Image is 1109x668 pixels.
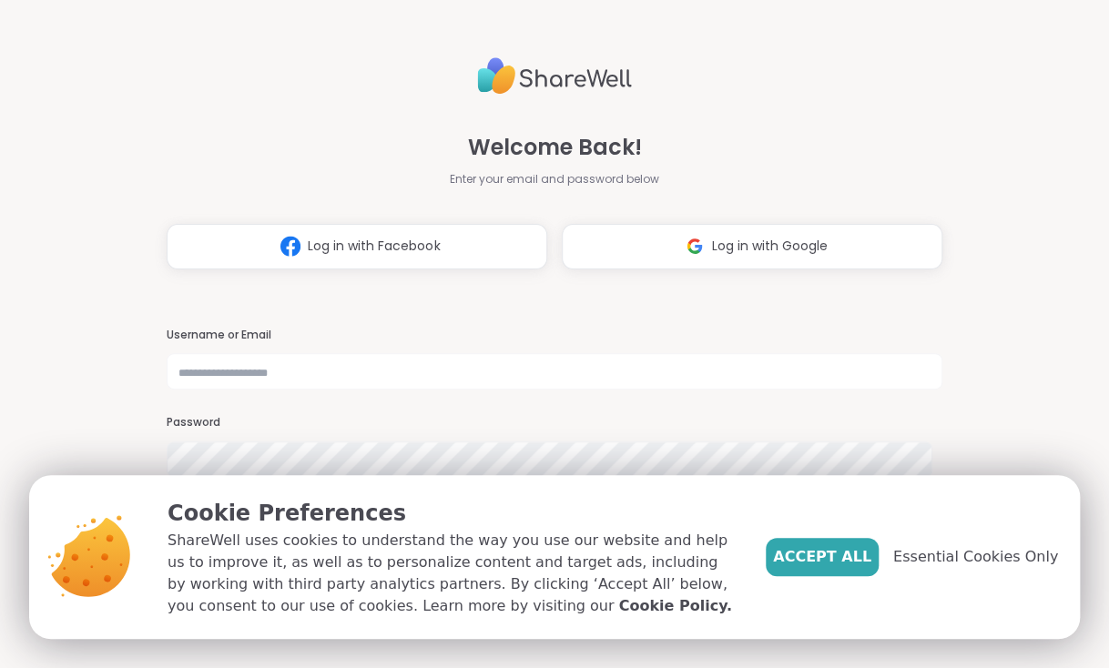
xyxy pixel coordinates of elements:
[562,224,942,269] button: Log in with Google
[893,546,1058,568] span: Essential Cookies Only
[677,229,712,263] img: ShareWell Logomark
[167,328,943,343] h3: Username or Email
[167,224,547,269] button: Log in with Facebook
[766,538,879,576] button: Accept All
[468,131,642,164] span: Welcome Back!
[477,50,632,102] img: ShareWell Logo
[773,546,871,568] span: Accept All
[712,237,828,256] span: Log in with Google
[308,237,440,256] span: Log in with Facebook
[168,497,737,530] p: Cookie Preferences
[273,229,308,263] img: ShareWell Logomark
[167,415,943,430] h3: Password
[618,595,731,617] a: Cookie Policy.
[450,171,659,187] span: Enter your email and password below
[168,530,737,617] p: ShareWell uses cookies to understand the way you use our website and help us to improve it, as we...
